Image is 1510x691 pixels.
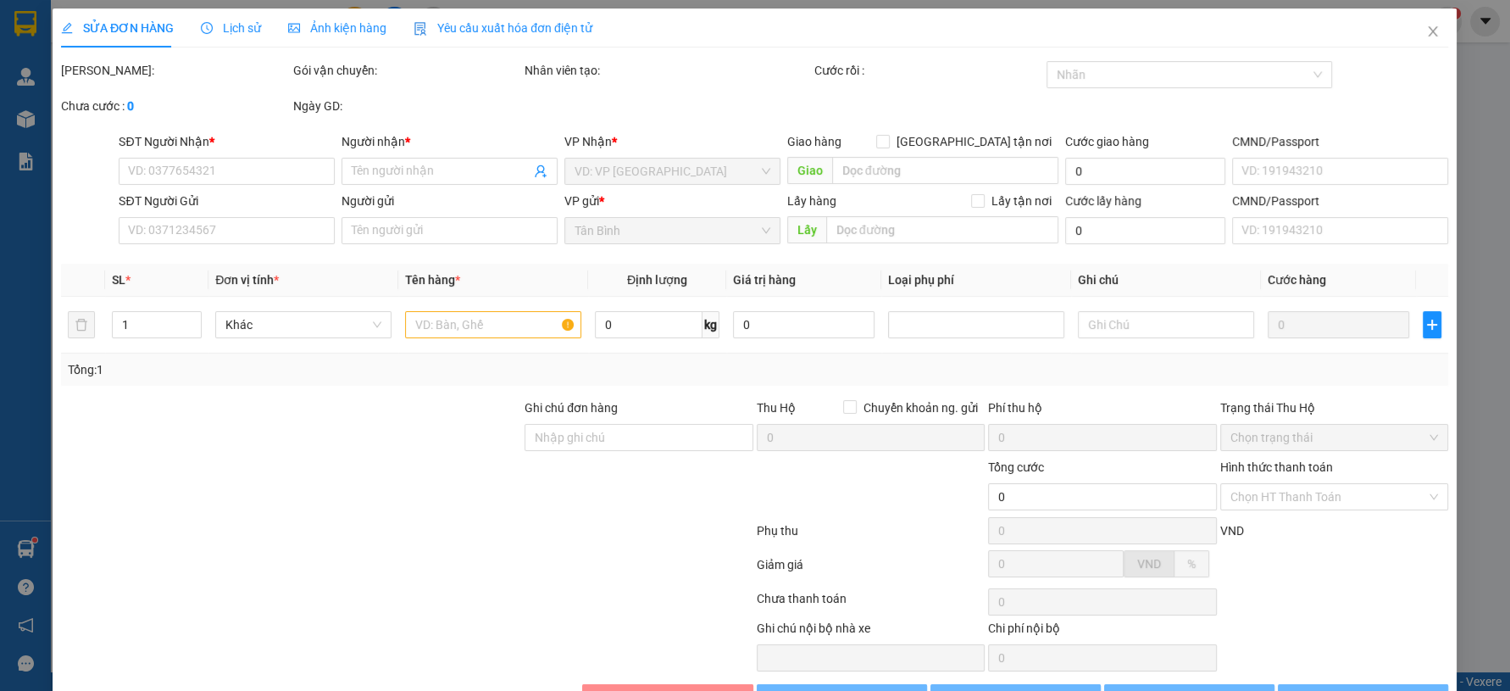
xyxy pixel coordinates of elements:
span: % [1187,557,1196,571]
div: Chưa cước : [61,97,290,115]
span: user-add [534,164,547,178]
span: up [188,315,198,325]
span: Yêu cầu xuất hóa đơn điện tử [414,21,593,35]
span: Tân Bình [124,9,188,27]
span: minhquang.tienoanh - In: [93,64,225,93]
div: [PERSON_NAME]: [61,61,290,80]
span: 20:39:13 [DATE] [108,79,208,93]
img: icon [414,22,428,36]
th: Loại phụ phí [881,264,1071,297]
div: Phí thu hộ [989,398,1218,424]
span: Cước hàng [1268,273,1326,287]
div: CMND/Passport [1233,132,1449,151]
span: down [188,326,198,337]
div: Nhân viên tạo: [525,61,811,80]
input: Cước giao hàng [1066,158,1226,185]
input: 0 [1268,311,1409,338]
div: Người nhận [342,132,558,151]
span: Gửi: [93,9,188,27]
span: clock-circle [202,22,214,34]
span: Thu Hộ [757,401,796,415]
span: kg [702,311,719,338]
div: Gói vận chuyển: [293,61,522,80]
div: Ngày GD: [293,97,522,115]
span: Giá trị hàng [733,273,796,287]
span: Giao hàng [787,135,841,148]
div: Cước rồi : [814,61,1043,80]
div: Ghi chú nội bộ nhà xe [757,619,985,644]
span: Tên hàng [405,273,460,287]
span: Decrease Value [183,325,202,337]
div: Trạng thái Thu Hộ [1220,398,1449,417]
div: Chưa thanh toán [755,589,987,619]
div: Phụ thu [755,521,987,551]
b: 0 [127,99,134,113]
input: Dọc đường [832,157,1059,184]
span: Khác [226,312,382,337]
span: VP Nhận [564,135,612,148]
span: SL [112,273,125,287]
button: plus [1424,311,1442,338]
span: [GEOGRAPHIC_DATA] tận nơi [891,132,1059,151]
label: Cước giao hàng [1066,135,1150,148]
span: Lấy tận nơi [985,192,1059,210]
span: Giao [787,157,832,184]
span: Lấy hàng [787,194,836,208]
input: Ghi Chú [1078,311,1254,338]
th: Ghi chú [1071,264,1261,297]
input: Cước lấy hàng [1066,217,1226,244]
span: Lịch sử [202,21,262,35]
div: Chi phí nội bộ [989,619,1218,644]
span: edit [61,22,73,34]
div: SĐT Người Nhận [119,132,336,151]
input: VD: Bàn, Ghế [405,311,581,338]
span: Định lượng [627,273,687,287]
span: picture [289,22,301,34]
span: Chuyển khoản ng. gửi [858,398,985,417]
div: Người gửi [342,192,558,210]
span: C UYÊN - 0935177701 [93,31,232,45]
span: Đơn vị tính [216,273,280,287]
span: plus [1424,318,1441,332]
label: Cước lấy hàng [1066,194,1142,208]
span: VND [1137,557,1161,571]
span: Ảnh kiện hàng [289,21,387,35]
span: Tân Bình [575,218,770,243]
div: VP gửi [564,192,780,210]
span: SỬA ĐƠN HÀNG [61,21,174,35]
div: SĐT Người Gửi [119,192,336,210]
button: delete [68,311,95,338]
span: VND [1220,524,1244,538]
input: Dọc đường [826,216,1059,243]
div: Giảm giá [755,555,987,585]
input: Ghi chú đơn hàng [525,424,753,451]
div: CMND/Passport [1233,192,1449,210]
strong: Nhận: [35,103,215,196]
div: Tổng: 1 [68,360,583,379]
span: Chọn trạng thái [1230,425,1439,450]
span: Lấy [787,216,826,243]
label: Hình thức thanh toán [1220,460,1333,474]
label: Ghi chú đơn hàng [525,401,618,415]
span: TB1108250266 - [93,48,225,93]
span: Tổng cước [989,460,1045,474]
span: Increase Value [183,312,202,325]
span: close [1427,25,1441,38]
button: Close [1410,8,1457,56]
